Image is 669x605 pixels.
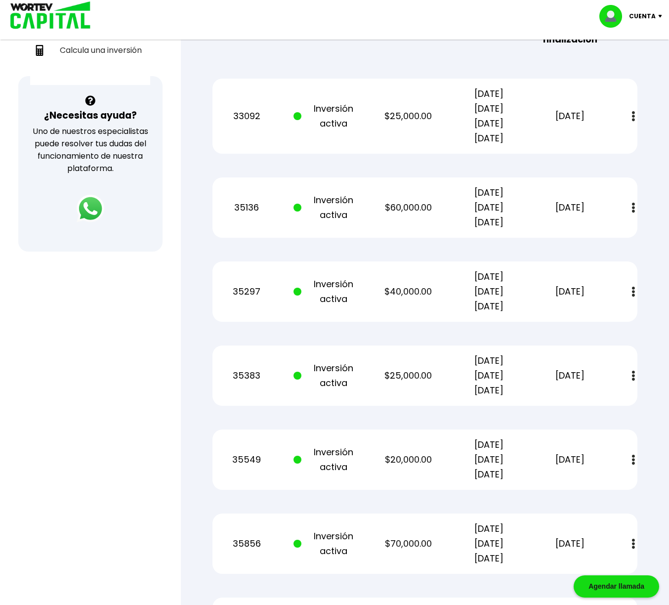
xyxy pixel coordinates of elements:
[536,109,604,124] p: [DATE]
[212,368,281,383] p: 35383
[536,284,604,299] p: [DATE]
[212,536,281,551] p: 35856
[656,15,669,18] img: icon-down
[629,9,656,24] p: Cuenta
[455,521,523,566] p: [DATE] [DATE] [DATE]
[77,195,104,222] img: logos_whatsapp-icon.242b2217.svg
[536,200,604,215] p: [DATE]
[34,45,45,56] img: calculadora-icon.17d418c4.svg
[536,452,604,467] p: [DATE]
[293,529,362,559] p: Inversión activa
[293,445,362,475] p: Inversión activa
[455,86,523,146] p: [DATE] [DATE] [DATE] [DATE]
[455,185,523,230] p: [DATE] [DATE] [DATE]
[574,575,659,598] div: Agendar llamada
[293,361,362,390] p: Inversión activa
[293,101,362,131] p: Inversión activa
[536,368,604,383] p: [DATE]
[30,40,150,60] a: Calcula una inversión
[374,200,442,215] p: $60,000.00
[212,452,281,467] p: 35549
[293,193,362,222] p: Inversión activa
[455,269,523,314] p: [DATE] [DATE] [DATE]
[212,200,281,215] p: 35136
[212,284,281,299] p: 35297
[293,277,362,306] p: Inversión activa
[374,452,442,467] p: $20,000.00
[374,368,442,383] p: $25,000.00
[374,536,442,551] p: $70,000.00
[599,5,629,28] img: profile-image
[374,284,442,299] p: $40,000.00
[212,109,281,124] p: 33092
[455,437,523,482] p: [DATE] [DATE] [DATE]
[536,536,604,551] p: [DATE]
[374,109,442,124] p: $25,000.00
[31,125,150,174] p: Uno de nuestros especialistas puede resolver tus dudas del funcionamiento de nuestra plataforma.
[44,108,137,123] h3: ¿Necesitas ayuda?
[455,353,523,398] p: [DATE] [DATE] [DATE]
